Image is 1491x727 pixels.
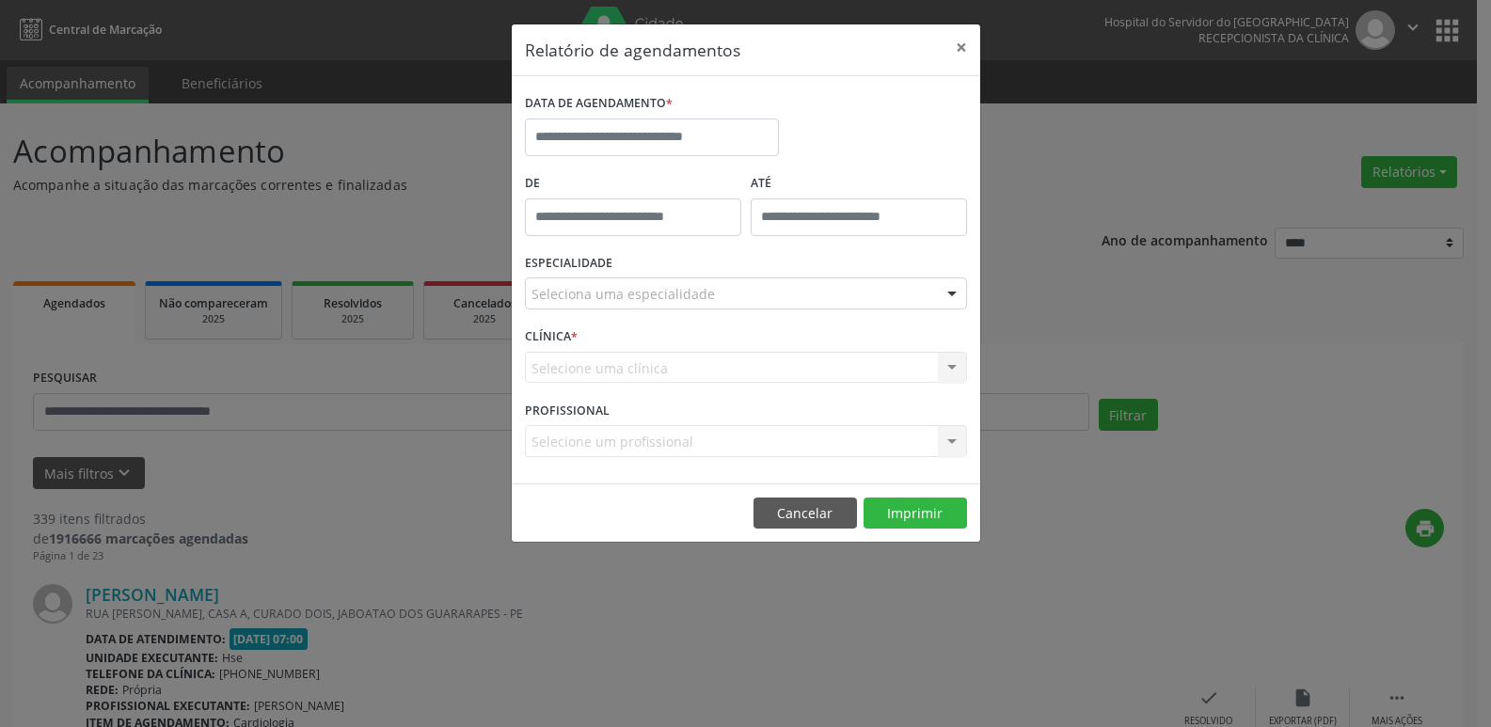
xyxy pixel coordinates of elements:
[525,89,673,119] label: DATA DE AGENDAMENTO
[525,249,612,278] label: ESPECIALIDADE
[751,169,967,198] label: ATÉ
[864,498,967,529] button: Imprimir
[525,396,610,425] label: PROFISSIONAL
[753,498,857,529] button: Cancelar
[525,323,578,352] label: CLÍNICA
[943,24,980,71] button: Close
[525,38,740,62] h5: Relatório de agendamentos
[525,169,741,198] label: De
[531,284,715,304] span: Seleciona uma especialidade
